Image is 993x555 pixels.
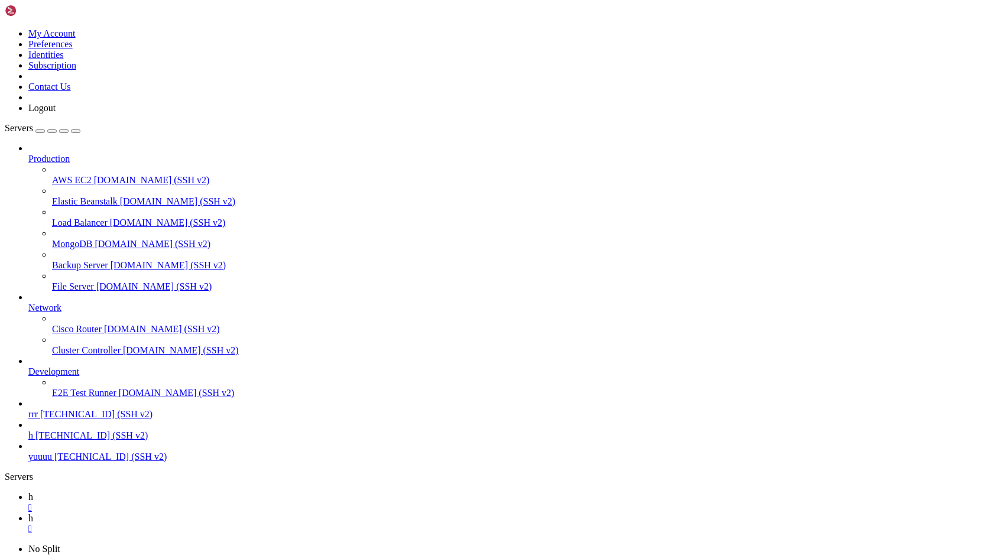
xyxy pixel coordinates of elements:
span: Load Balancer [52,218,108,228]
x-row: New release '24.04.3 LTS' available. [5,73,841,86]
span: h [28,513,33,523]
a: h [28,513,988,534]
span: Cluster Controller [52,345,121,355]
li: Network [28,292,988,356]
a:  [28,502,988,513]
x-row: Get:4 [URL][DOMAIN_NAME] jammy-updates InRelease [128 kB] [5,181,841,195]
li: Cisco Router [DOMAIN_NAME] (SSH v2) [52,313,988,335]
x-row: Get:7 [URL][DOMAIN_NAME] jammy-security InRelease [129 kB] [5,222,841,236]
x-row: * Support: [URL][DOMAIN_NAME] [5,59,841,73]
span: [TECHNICAL_ID] (SSH v2) [40,409,152,419]
a: Cluster Controller [DOMAIN_NAME] (SSH v2) [52,345,988,356]
x-row: * Management: [URL][DOMAIN_NAME] [5,46,841,59]
img: Shellngn [5,5,73,17]
span: h [28,430,33,440]
a: yuuuu [TECHNICAL_ID] (SSH v2) [28,452,988,462]
x-row: Hit:9 [URL][DOMAIN_NAME] jammy InRelease [5,249,841,263]
li: Load Balancer [DOMAIN_NAME] (SSH v2) [52,207,988,228]
li: Elastic Beanstalk [DOMAIN_NAME] (SSH v2) [52,186,988,207]
li: yuuuu [TECHNICAL_ID] (SSH v2) [28,441,988,462]
span: h [28,492,33,502]
a: Network [28,303,988,313]
x-row: Welcome to Ubuntu 22.04.5 LTS (GNU/Linux 6.8.12-9-pve x86_64) [5,5,841,18]
x-row: Hit:6 [URL][DOMAIN_NAME] any InRelease [5,209,841,222]
span: [DOMAIN_NAME] (SSH v2) [94,175,210,185]
span: File Server [52,281,94,291]
span: Production [28,154,70,164]
li: h [TECHNICAL_ID] (SSH v2) [28,420,988,441]
li: MongoDB [DOMAIN_NAME] (SSH v2) [52,228,988,249]
x-row: All packages are up to date. [5,331,841,345]
a: h [TECHNICAL_ID] (SSH v2) [28,430,988,441]
span: [DOMAIN_NAME] (SSH v2) [95,239,210,249]
span: [DOMAIN_NAME] (SSH v2) [111,260,226,270]
span: MongoDB [52,239,92,249]
span: yuuuu [28,452,52,462]
a: Subscription [28,60,76,70]
a: Identities [28,50,64,60]
a: Development [28,366,988,377]
li: E2E Test Runner [DOMAIN_NAME] (SSH v2) [52,377,988,398]
x-row: Reading package lists... Done [5,290,841,304]
span: rrr [28,409,38,419]
a: Preferences [28,39,73,49]
x-row: Get:8 [URL][DOMAIN_NAME] jammy-updates/main amd64 Packages [2901 kB] [5,236,841,249]
span: E2E Test Runner [52,388,116,398]
x-row: root@[PERSON_NAME]-vps-1357929848974348328-1:~# apt update [5,127,841,141]
x-row: Building dependency tree... Done [5,304,841,317]
span: [TECHNICAL_ID] (SSH v2) [54,452,167,462]
a: Backup Server [DOMAIN_NAME] (SSH v2) [52,260,988,271]
span: [DOMAIN_NAME] (SSH v2) [104,324,220,334]
a:  [28,524,988,534]
a: AWS EC2 [DOMAIN_NAME] (SSH v2) [52,175,988,186]
span: [DOMAIN_NAME] (SSH v2) [123,345,239,355]
a: Cisco Router [DOMAIN_NAME] (SSH v2) [52,324,988,335]
div: (40, 25) [275,345,282,358]
a: Load Balancer [DOMAIN_NAME] (SSH v2) [52,218,988,228]
a: Contact Us [28,82,71,92]
span: [TECHNICAL_ID] (SSH v2) [35,430,148,440]
a: rrr [TECHNICAL_ID] (SSH v2) [28,409,988,420]
li: Cluster Controller [DOMAIN_NAME] (SSH v2) [52,335,988,356]
x-row: Fetched 4389 kB in 1s (3309 kB/s) [5,277,841,290]
x-row: Hit:5 [URL][DOMAIN_NAME] jammy InRelease [5,195,841,209]
x-row: Run 'do-release-upgrade' to upgrade to it. [5,86,841,100]
span: Development [28,366,79,377]
span: Cisco Router [52,324,102,334]
x-row: Hit:2 [URL][DOMAIN_NAME] nodistro InRelease [5,154,841,168]
div: Servers [5,472,988,482]
x-row: root@[PERSON_NAME]-vps-1357929848974348328-1:~# [5,345,841,358]
a: h [28,492,988,513]
li: AWS EC2 [DOMAIN_NAME] (SSH v2) [52,164,988,186]
span: [DOMAIN_NAME] (SSH v2) [96,281,212,291]
span: Backup Server [52,260,108,270]
x-row: Reading state information... Done [5,317,841,331]
li: Production [28,143,988,292]
x-row: Get:10 [URL][DOMAIN_NAME] jammy-updates/universe amd64 Packages [1231 kB] [5,263,841,277]
x-row: Last login: [DATE] from [TECHNICAL_ID] [5,113,841,127]
a: My Account [28,28,76,38]
x-row: Hit:3 [URL][DOMAIN_NAME] jammy InRelease [5,168,841,181]
span: [DOMAIN_NAME] (SSH v2) [110,218,226,228]
x-row: * Documentation: [URL][DOMAIN_NAME] [5,32,841,46]
span: [DOMAIN_NAME] (SSH v2) [120,196,236,206]
a: Servers [5,123,80,133]
span: Elastic Beanstalk [52,196,118,206]
a: No Split [28,544,60,554]
x-row: Hit:1 [URL][DOMAIN_NAME] jammy InRelease [5,141,841,154]
a: MongoDB [DOMAIN_NAME] (SSH v2) [52,239,988,249]
a: E2E Test Runner [DOMAIN_NAME] (SSH v2) [52,388,988,398]
li: File Server [DOMAIN_NAME] (SSH v2) [52,271,988,292]
span: AWS EC2 [52,175,92,185]
a: Production [28,154,988,164]
a: Elastic Beanstalk [DOMAIN_NAME] (SSH v2) [52,196,988,207]
a: Logout [28,103,56,113]
li: Backup Server [DOMAIN_NAME] (SSH v2) [52,249,988,271]
span: [DOMAIN_NAME] (SSH v2) [119,388,235,398]
span: Network [28,303,61,313]
li: rrr [TECHNICAL_ID] (SSH v2) [28,398,988,420]
a: File Server [DOMAIN_NAME] (SSH v2) [52,281,988,292]
li: Development [28,356,988,398]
